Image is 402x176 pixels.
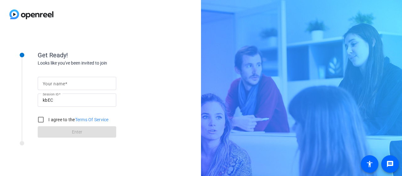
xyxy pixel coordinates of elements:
[38,50,163,60] div: Get Ready!
[47,116,109,123] label: I agree to the
[43,92,59,96] mat-label: Session ID
[386,160,394,168] mat-icon: message
[43,81,65,86] mat-label: Your name
[38,60,163,66] div: Looks like you've been invited to join
[366,160,373,168] mat-icon: accessibility
[75,117,109,122] a: Terms Of Service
